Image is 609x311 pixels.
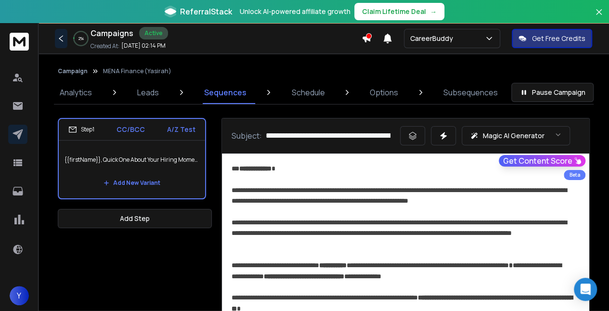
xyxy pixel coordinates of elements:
p: Unlock AI-powered affiliate growth [240,7,350,16]
button: Add New Variant [96,173,168,193]
a: Schedule [285,81,330,104]
p: CareerBuddy [410,34,457,43]
span: → [430,7,437,16]
button: Get Free Credits [512,29,592,48]
button: Magic AI Generator [462,126,570,145]
button: Add Step [58,209,212,228]
h1: Campaigns [91,27,133,39]
p: [DATE] 02:14 PM [121,42,166,50]
p: {{firstName}}, Quick One About Your Hiring Momentum [65,146,199,173]
div: Step 1 [68,125,94,134]
p: Analytics [60,87,92,98]
li: Step1CC/BCCA/Z Test{{firstName}}, Quick One About Your Hiring MomentumAdd New Variant [58,118,206,199]
p: Created At: [91,42,119,50]
a: Leads [131,81,165,104]
button: Get Content Score [499,155,585,167]
p: Subsequences [443,87,498,98]
p: Subject: [232,130,262,142]
p: Options [370,87,398,98]
p: Magic AI Generator [482,131,544,141]
button: Close banner [593,6,605,29]
div: Open Intercom Messenger [574,278,597,301]
p: CC/BCC [117,125,145,134]
div: Beta [564,170,585,180]
button: Pause Campaign [511,83,594,102]
a: Analytics [54,81,98,104]
span: ReferralStack [180,6,232,17]
a: Options [364,81,404,104]
p: Leads [137,87,159,98]
div: Active [139,27,168,39]
button: Campaign [58,67,88,75]
a: Sequences [198,81,252,104]
p: Schedule [291,87,324,98]
button: Claim Lifetime Deal→ [354,3,444,20]
button: Y [10,286,29,305]
p: MENA Finance (Yasirah) [103,67,171,75]
p: 2 % [78,36,84,41]
p: Get Free Credits [532,34,585,43]
p: Sequences [204,87,246,98]
a: Subsequences [438,81,504,104]
p: A/Z Test [167,125,195,134]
